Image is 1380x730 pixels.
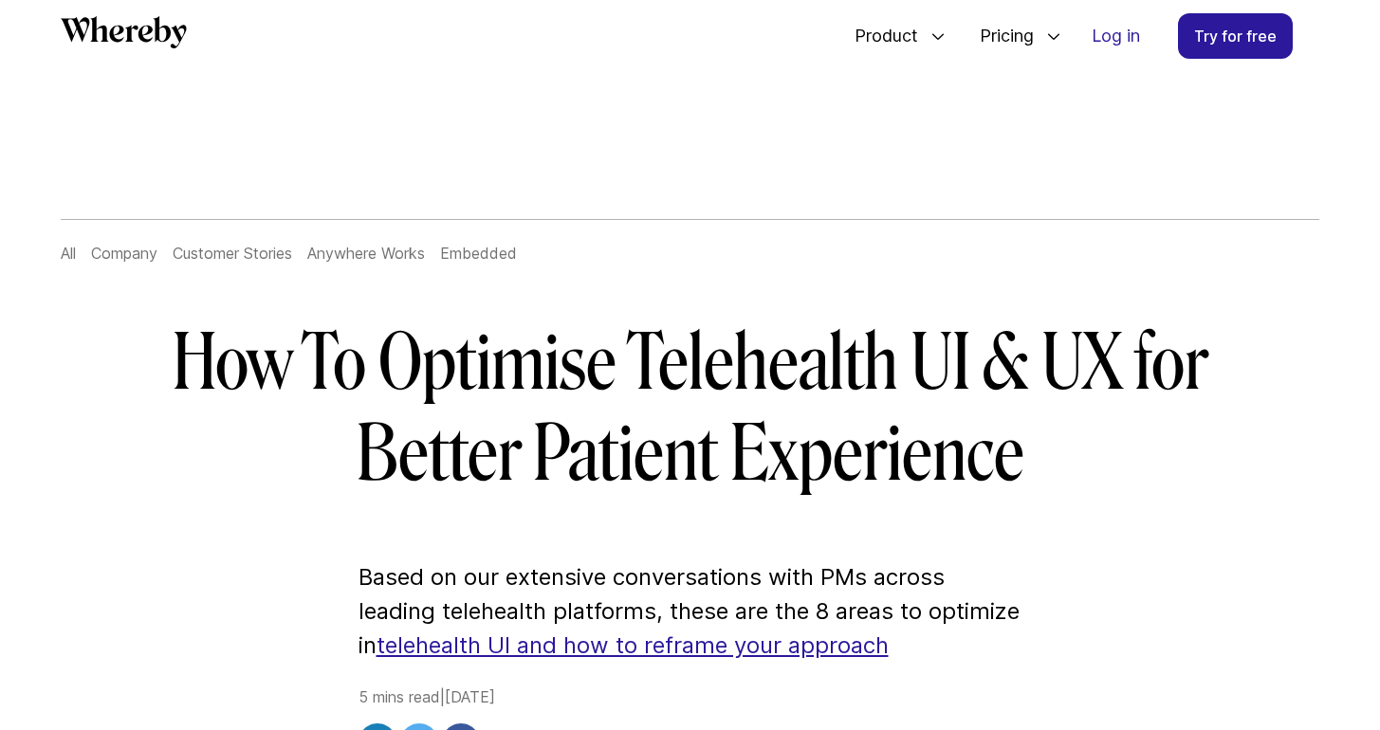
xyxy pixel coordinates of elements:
a: Company [91,244,157,263]
svg: Whereby [61,16,187,48]
a: Anywhere Works [307,244,425,263]
a: telehealth UI and how to reframe your approach [377,631,889,659]
a: Customer Stories [173,244,292,263]
a: Log in [1076,14,1155,58]
p: Based on our extensive conversations with PMs across leading telehealth platforms, these are the ... [359,560,1022,663]
a: All [61,244,76,263]
h1: How To Optimise Telehealth UI & UX for Better Patient Experience [144,318,1237,500]
span: Product [836,5,923,67]
a: Whereby [61,16,187,55]
span: Pricing [961,5,1039,67]
a: Try for free [1178,13,1293,59]
a: Embedded [440,244,517,263]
